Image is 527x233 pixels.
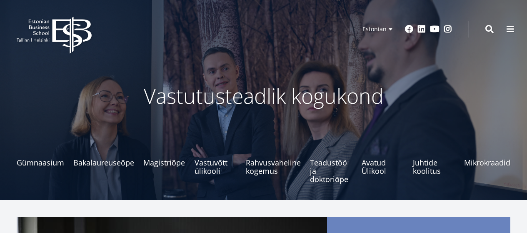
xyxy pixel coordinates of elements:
a: Youtube [430,25,440,33]
a: Bakalaureuseõpe [73,142,134,183]
a: Teadustöö ja doktoriõpe [310,142,352,183]
a: Avatud Ülikool [362,142,404,183]
p: Vastutusteadlik kogukond [43,83,485,108]
a: Instagram [444,25,452,33]
span: Juhtide koolitus [413,158,455,175]
span: Rahvusvaheline kogemus [246,158,301,175]
a: Linkedin [417,25,426,33]
span: Vastuvõtt ülikooli [195,158,237,175]
a: Mikrokraadid [464,142,510,183]
span: Bakalaureuseõpe [73,158,134,167]
a: Facebook [405,25,413,33]
a: Rahvusvaheline kogemus [246,142,301,183]
span: Magistriõpe [143,158,185,167]
span: Gümnaasium [17,158,64,167]
a: Gümnaasium [17,142,64,183]
a: Vastuvõtt ülikooli [195,142,237,183]
a: Juhtide koolitus [413,142,455,183]
a: Magistriõpe [143,142,185,183]
span: Avatud Ülikool [362,158,404,175]
span: Mikrokraadid [464,158,510,167]
span: Teadustöö ja doktoriõpe [310,158,352,183]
